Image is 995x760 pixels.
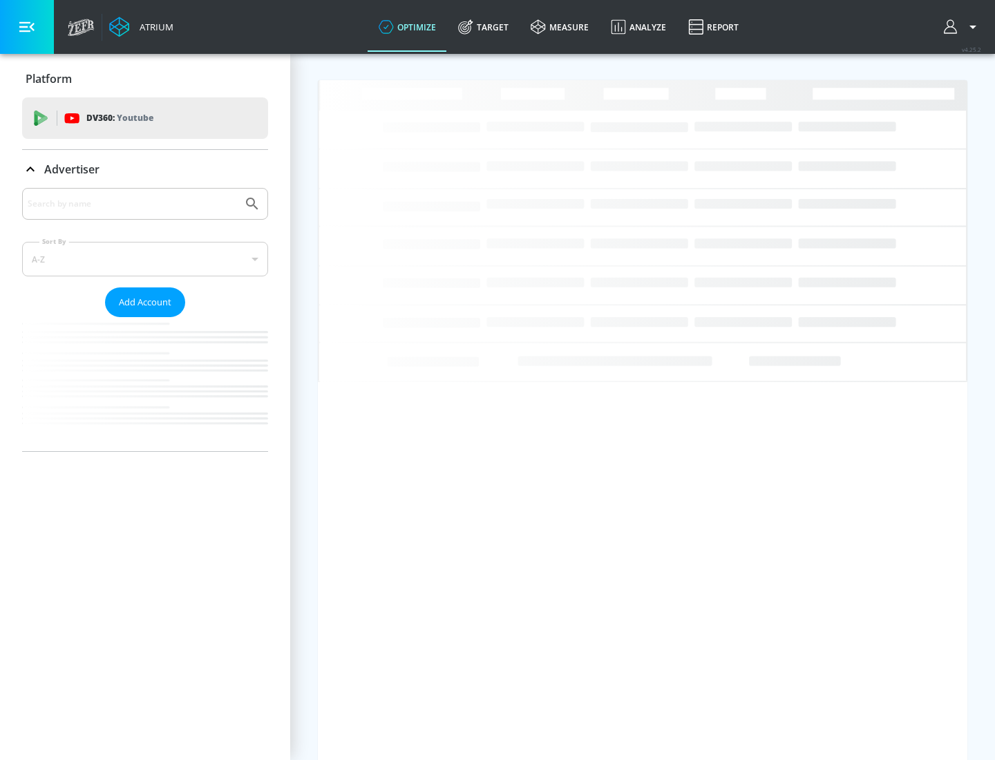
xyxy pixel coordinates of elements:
a: Analyze [600,2,677,52]
div: Advertiser [22,188,268,451]
a: Report [677,2,750,52]
div: Platform [22,59,268,98]
input: Search by name [28,195,237,213]
span: Add Account [119,294,171,310]
div: Atrium [134,21,173,33]
nav: list of Advertiser [22,317,268,451]
a: measure [520,2,600,52]
p: Platform [26,71,72,86]
span: v 4.25.2 [962,46,981,53]
div: DV360: Youtube [22,97,268,139]
p: Advertiser [44,162,99,177]
a: Target [447,2,520,52]
a: Atrium [109,17,173,37]
a: optimize [368,2,447,52]
div: Advertiser [22,150,268,189]
p: DV360: [86,111,153,126]
div: A-Z [22,242,268,276]
p: Youtube [117,111,153,125]
button: Add Account [105,287,185,317]
label: Sort By [39,237,69,246]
